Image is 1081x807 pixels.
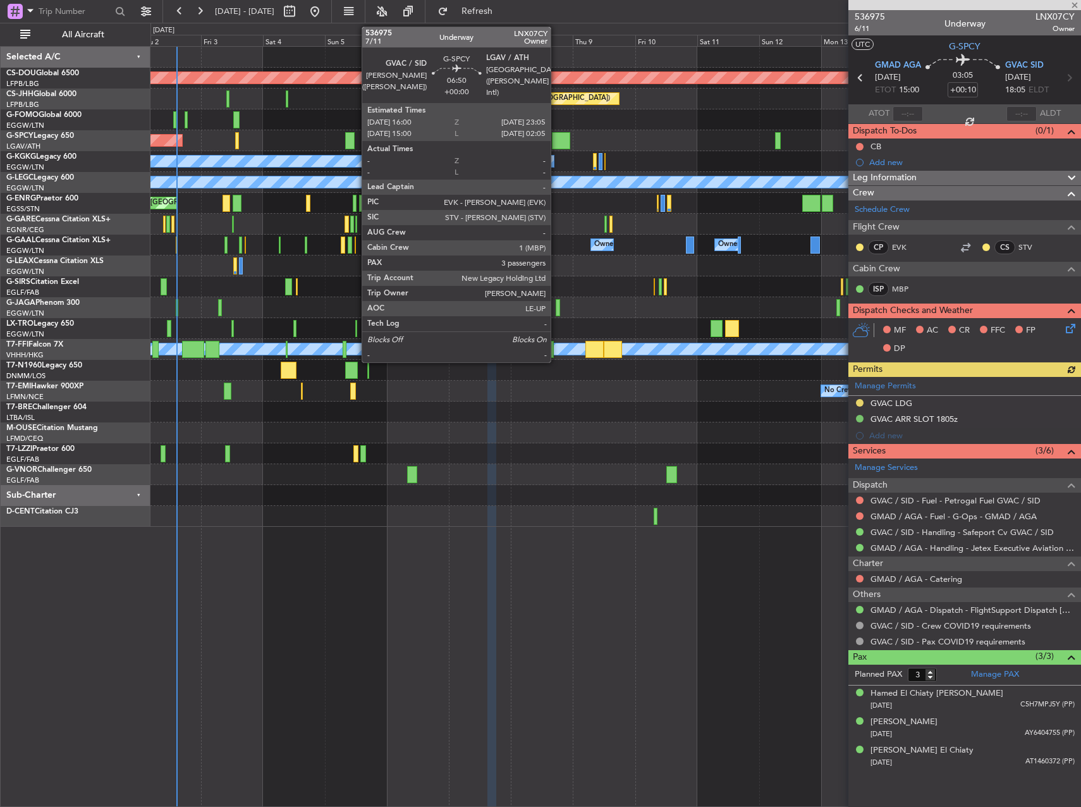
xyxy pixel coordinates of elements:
[1025,728,1075,739] span: AY6404755 (PP)
[718,235,740,254] div: Owner
[875,84,896,97] span: ETOT
[944,17,986,30] div: Underway
[6,257,34,265] span: G-LEAX
[1018,242,1047,253] a: STV
[852,39,874,50] button: UTC
[1035,124,1054,137] span: (0/1)
[6,216,111,223] a: G-GARECessna Citation XLS+
[6,341,28,348] span: T7-FFI
[6,371,46,381] a: DNMM/LOS
[6,383,83,390] a: T7-EMIHawker 900XP
[870,716,937,729] div: [PERSON_NAME]
[855,668,902,681] label: Planned PAX
[6,79,39,89] a: LFPB/LBG
[6,70,79,77] a: CS-DOUGlobal 6500
[870,495,1041,506] a: GVAC / SID - Fuel - Petrogal Fuel GVAC / SID
[870,527,1054,538] a: GVAC / SID - Handling - Safeport Cv GVAC / SID
[1020,699,1075,710] span: C5H7MPJ5Y (PP)
[870,687,1003,700] div: Hamed El Chiaty [PERSON_NAME]
[6,508,78,515] a: D-CENTCitation CJ3
[1035,10,1075,23] span: LNX07CY
[6,195,36,202] span: G-ENRG
[6,267,44,276] a: EGGW/LTN
[759,35,821,46] div: Sun 12
[6,70,36,77] span: CS-DOU
[6,392,44,402] a: LFMN/NCE
[870,605,1075,615] a: GMAD / AGA - Dispatch - FlightSupport Dispatch [GEOGRAPHIC_DATA]
[6,445,32,453] span: T7-LZZI
[853,186,874,200] span: Crew
[853,304,973,318] span: Dispatch Checks and Weather
[6,257,104,265] a: G-LEAXCessna Citation XLS
[6,341,63,348] a: T7-FFIFalcon 7X
[6,183,44,193] a: EGGW/LTN
[535,298,734,317] div: Planned Maint [GEOGRAPHIC_DATA] ([GEOGRAPHIC_DATA])
[201,35,263,46] div: Fri 3
[6,225,44,235] a: EGNR/CEG
[875,71,901,84] span: [DATE]
[892,242,920,253] a: EVK
[1005,59,1044,72] span: GVAC SID
[870,620,1031,631] a: GVAC / SID - Crew COVID19 requirements
[6,299,80,307] a: G-JAGAPhenom 300
[6,111,82,119] a: G-FOMOGlobal 6000
[1029,84,1049,97] span: ELDT
[6,121,44,130] a: EGGW/LTN
[6,455,39,464] a: EGLF/FAB
[869,157,1075,168] div: Add new
[6,237,111,244] a: G-GAALCessna Citation XLS+
[870,574,962,584] a: GMAD / AGA - Catering
[451,7,504,16] span: Refresh
[870,511,1037,522] a: GMAD / AGA - Fuel - G-Ops - GMAD / AGA
[6,466,37,474] span: G-VNOR
[635,35,697,46] div: Fri 10
[1035,444,1054,457] span: (3/6)
[927,324,938,337] span: AC
[870,744,974,757] div: [PERSON_NAME] El Chiaty
[855,204,910,216] a: Schedule Crew
[6,424,37,432] span: M-OUSE
[853,262,900,276] span: Cabin Crew
[870,758,892,767] span: [DATE]
[6,445,75,453] a: T7-LZZIPraetor 600
[824,381,853,400] div: No Crew
[870,701,892,710] span: [DATE]
[6,90,76,98] a: CS-JHHGlobal 6000
[6,288,39,297] a: EGLF/FAB
[263,35,325,46] div: Sat 4
[6,424,98,432] a: M-OUSECitation Mustang
[33,30,133,39] span: All Aircraft
[959,324,970,337] span: CR
[1005,84,1025,97] span: 18:05
[853,650,867,665] span: Pax
[853,478,888,493] span: Dispatch
[953,70,973,82] span: 03:05
[411,89,610,108] div: Planned Maint [GEOGRAPHIC_DATA] ([GEOGRAPHIC_DATA])
[853,171,917,185] span: Leg Information
[6,132,74,140] a: G-SPCYLegacy 650
[215,6,274,17] span: [DATE] - [DATE]
[139,35,201,46] div: Thu 2
[6,174,34,182] span: G-LEGC
[868,282,889,296] div: ISP
[6,320,74,328] a: LX-TROLegacy 650
[853,588,881,602] span: Others
[1025,756,1075,767] span: AT1460372 (PP)
[1035,650,1054,663] span: (3/3)
[855,10,885,23] span: 536975
[868,240,889,254] div: CP
[6,132,34,140] span: G-SPCY
[594,235,616,254] div: Owner
[855,462,918,474] a: Manage Services
[894,343,905,355] span: DP
[6,383,31,390] span: T7-EMI
[1005,71,1031,84] span: [DATE]
[697,35,759,46] div: Sat 11
[6,278,79,286] a: G-SIRSCitation Excel
[6,204,40,214] a: EGSS/STN
[6,508,35,515] span: D-CENT
[991,324,1005,337] span: FFC
[892,283,920,295] a: MBP
[1026,324,1035,337] span: FP
[6,309,44,318] a: EGGW/LTN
